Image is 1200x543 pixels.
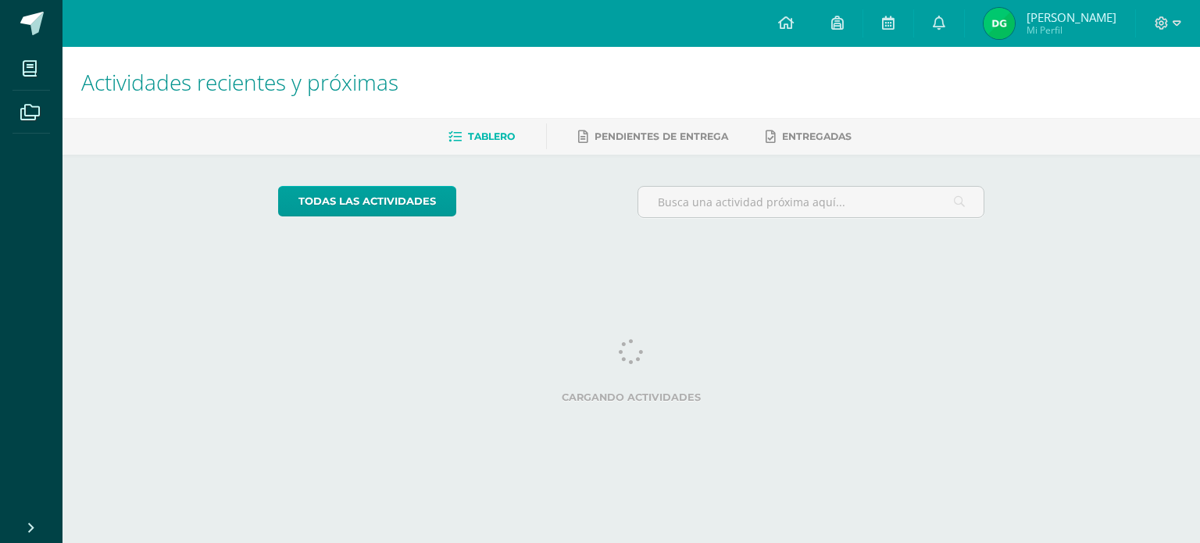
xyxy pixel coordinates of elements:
[278,391,985,403] label: Cargando actividades
[448,124,515,149] a: Tablero
[782,130,852,142] span: Entregadas
[984,8,1015,39] img: b3b98cb406476e806971b05b809a08ff.png
[1027,9,1116,25] span: [PERSON_NAME]
[595,130,728,142] span: Pendientes de entrega
[578,124,728,149] a: Pendientes de entrega
[766,124,852,149] a: Entregadas
[468,130,515,142] span: Tablero
[278,186,456,216] a: todas las Actividades
[638,187,984,217] input: Busca una actividad próxima aquí...
[81,67,398,97] span: Actividades recientes y próximas
[1027,23,1116,37] span: Mi Perfil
